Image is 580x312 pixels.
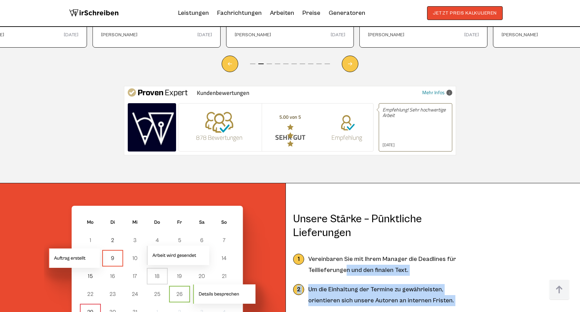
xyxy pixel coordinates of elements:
span: Empfehlung [324,134,370,141]
div: Next slide [342,56,358,72]
span: [PERSON_NAME] [502,31,538,39]
span: [DATE] [64,31,78,39]
span: Kundenbewertungen [197,89,249,96]
a: Leistungen [178,8,209,19]
span: [DATE] [464,31,479,39]
img: logo wirschreiben [69,6,119,20]
span: 2 [293,284,304,295]
img: ProvenExpert [128,88,187,97]
div: Previous slide [222,56,238,72]
li: Um die Einhaltung der Termine zu gewährleisten, orientieren sich unsere Autoren an internen Fristen. [293,284,468,306]
button: JETZT PREIS KALKULIEREN [427,6,503,20]
span: [PERSON_NAME] [235,31,271,39]
p: 5.00 von 5 [267,114,313,119]
img: Wirschreiben [128,103,176,152]
span: [PERSON_NAME] [101,31,137,39]
img: button top [549,280,570,300]
a: Preise [302,9,320,17]
span: 878 Bewertungen [182,134,257,141]
h2: Unsere Stärke – Pünktliche Lieferungen [293,212,468,240]
span: Empfehlung! Sehr hochwertige Arbeit [383,107,448,140]
span: [DATE] [383,143,448,147]
span: [PERSON_NAME] [368,31,404,39]
a: Mehr Infos [422,88,452,96]
a: Fachrichtungen [217,8,262,19]
span: [DATE] [331,31,345,39]
a: Arbeiten [270,8,294,19]
a: Generatoren [329,8,365,19]
p: SEHR GUT [267,134,313,141]
li: Vereinbaren Sie mit Ihrem Manager die Deadlines für Teillieferungen und den finalen Text. [293,254,468,276]
span: [DATE] [197,31,212,39]
span: 1 [293,254,304,265]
